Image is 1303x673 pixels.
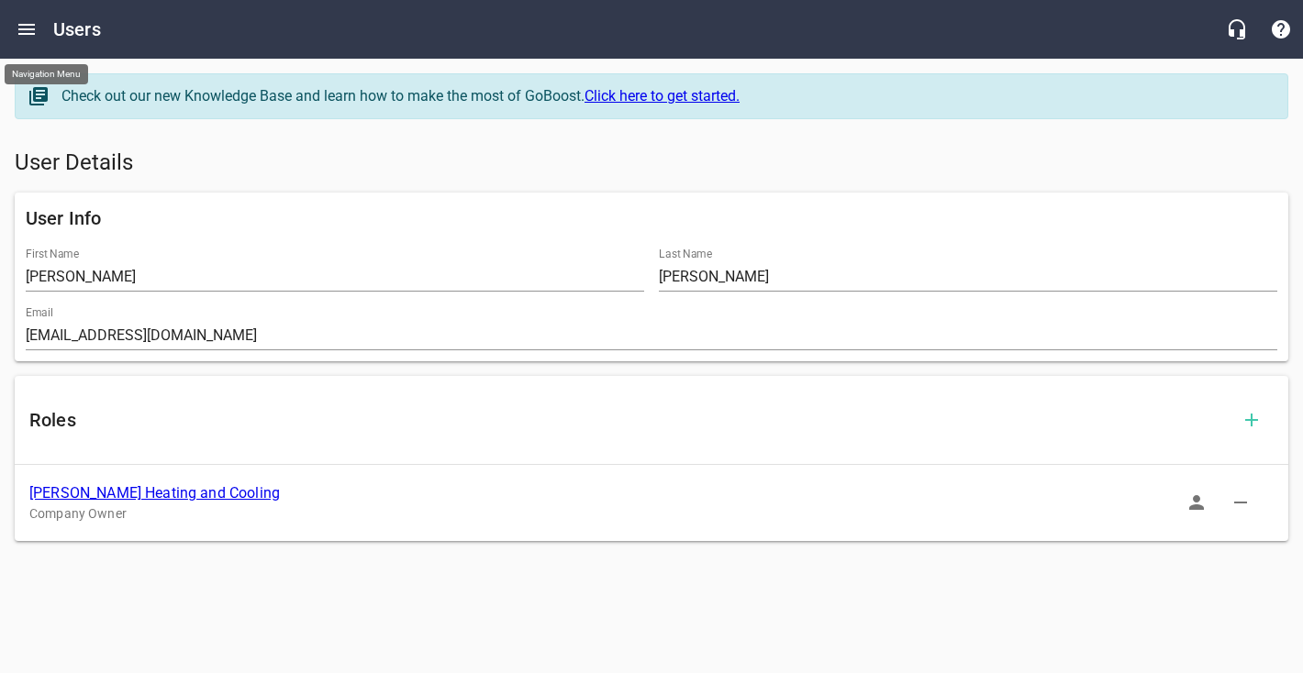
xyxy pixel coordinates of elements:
[1219,480,1263,524] button: Delete Role
[29,504,1244,524] p: Company Owner
[659,248,712,259] label: Last Name
[26,204,1277,233] h6: User Info
[585,87,740,105] a: Click here to get started.
[1215,7,1259,51] button: Live Chat
[1175,480,1219,524] button: Sign In as Role
[1259,7,1303,51] button: Support Portal
[15,149,1288,178] h5: User Details
[1230,398,1274,442] button: Add Role
[29,484,280,502] a: [PERSON_NAME] Heating and Cooling
[26,307,53,318] label: Email
[53,15,101,44] h6: Users
[5,7,49,51] button: Open drawer
[26,248,79,259] label: First Name
[61,85,1269,107] div: Check out our new Knowledge Base and learn how to make the most of GoBoost.
[29,405,1230,435] h6: Roles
